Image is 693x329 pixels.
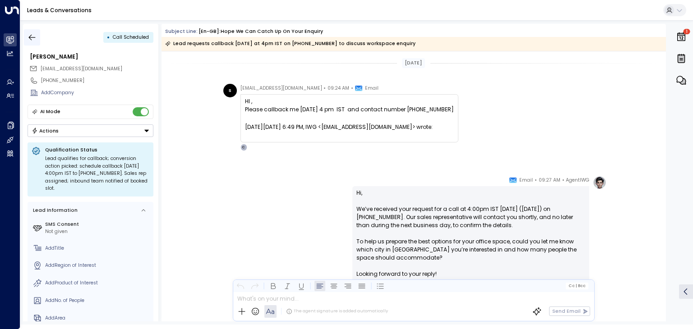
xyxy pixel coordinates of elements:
[356,189,585,286] p: Hi, We’ve received your request for a call at 4:00pm IST [DATE] ([DATE]) on [PHONE_NUMBER]. Our s...
[684,29,690,34] span: 1
[30,53,153,61] div: [PERSON_NAME]
[245,105,454,114] span: Please callback me [DATE] 4 pm IST and contact number [PHONE_NUMBER]
[365,84,379,93] span: Email
[240,144,248,151] div: C
[45,262,151,269] div: AddRegion of Interest
[351,84,353,93] span: •
[245,123,454,139] div: [DATE][DATE] 6:49 PM, IWG <[EMAIL_ADDRESS][DOMAIN_NAME]> wrote:
[249,280,260,291] button: Redo
[28,124,153,137] div: Button group with a nested menu
[28,124,153,137] button: Actions
[45,315,151,322] div: AddArea
[575,283,577,288] span: |
[593,176,606,189] img: profile-logo.png
[41,65,122,72] span: [EMAIL_ADDRESS][DOMAIN_NAME]
[45,221,151,228] label: SMS Consent
[223,84,237,97] div: s
[674,27,689,47] button: 1
[568,283,586,288] span: Cc Bcc
[32,128,59,134] div: Actions
[323,84,326,93] span: •
[235,280,246,291] button: Undo
[199,28,323,35] div: [en-GB]:Hope we can catch up on your enquiry
[402,58,425,68] div: [DATE]
[45,245,151,252] div: AddTitle
[41,89,153,96] div: AddCompany
[45,279,151,287] div: AddProduct of Interest
[286,308,388,315] div: The agent signature is added automatically
[562,176,564,185] span: •
[31,207,78,214] div: Lead Information
[41,77,153,84] div: [PHONE_NUMBER]
[328,84,349,93] span: 09:24 AM
[165,28,198,35] span: Subject Line:
[535,176,537,185] span: •
[566,176,589,185] span: AgentIWG
[566,283,588,289] button: Cc|Bcc
[107,31,110,43] div: •
[45,146,149,153] p: Qualification Status
[165,39,416,48] div: Lead requests callback [DATE] at 4pm IST on [PHONE_NUMBER] to discuss workspace enquiry
[240,84,322,93] span: [EMAIL_ADDRESS][DOMAIN_NAME]
[45,228,151,235] div: Not given
[539,176,560,185] span: 09:27 AM
[45,297,151,304] div: AddNo. of People
[40,107,60,116] div: AI Mode
[519,176,533,185] span: Email
[45,155,149,192] div: Lead qualifies for callback; conversion action picked: schedule callback [DATE] 4:00pm IST to [PH...
[27,6,92,14] a: Leads & Conversations
[245,97,252,105] span: HI ,
[113,34,149,41] span: Call Scheduled
[41,65,122,73] span: submittedtestdata11@proton.me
